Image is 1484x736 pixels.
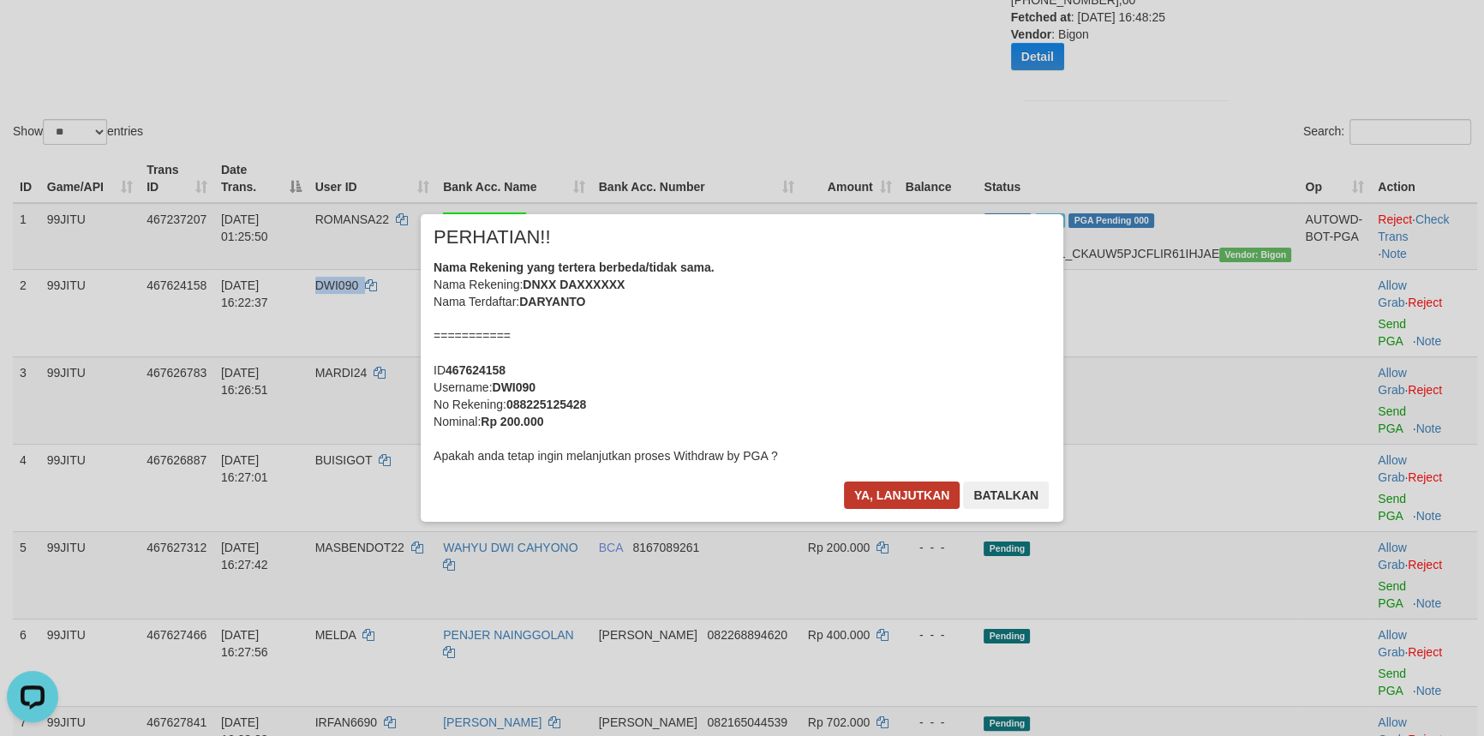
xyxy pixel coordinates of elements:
b: DWI090 [492,380,536,394]
button: Batalkan [963,482,1049,509]
b: Nama Rekening yang tertera berbeda/tidak sama. [434,260,715,274]
div: Nama Rekening: Nama Terdaftar: =========== ID Username: No Rekening: Nominal: Apakah anda tetap i... [434,259,1050,464]
b: 088225125428 [506,398,586,411]
button: Ya, lanjutkan [844,482,960,509]
b: DNXX DAXXXXXX [523,278,625,291]
b: DARYANTO [519,295,585,308]
button: Open LiveChat chat widget [7,7,58,58]
b: Rp 200.000 [481,415,543,428]
b: 467624158 [446,363,506,377]
span: PERHATIAN!! [434,229,551,246]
